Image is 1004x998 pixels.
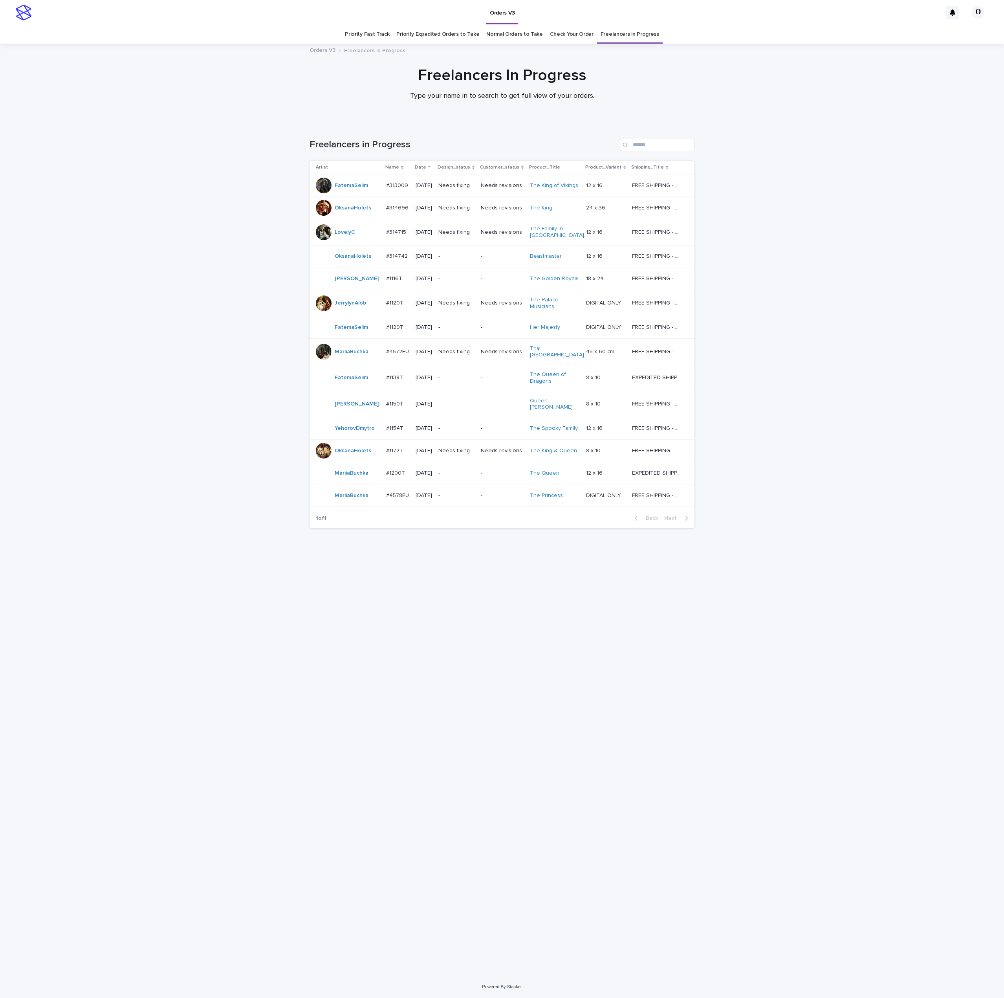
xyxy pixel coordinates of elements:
[335,300,366,306] a: JerrylynAlob
[310,484,694,507] tr: MariiaBuchka #4578EU#4578EU [DATE]--The Princess DIGITAL ONLYDIGITAL ONLY FREE SHIPPING - preview...
[438,349,475,355] p: Needs fixing
[482,984,522,989] a: Powered By Stacker
[628,515,661,522] button: Back
[530,448,577,454] a: The King & Queen
[481,349,524,355] p: Needs revisions
[335,425,375,432] a: YehorovDmytro
[335,253,371,260] a: OksanaHolets
[530,470,559,477] a: The Queen
[632,274,683,282] p: FREE SHIPPING - preview in 1-2 business days, after your approval delivery will take 5-10 b.d.
[416,182,432,189] p: [DATE]
[310,462,694,484] tr: MariiaBuchka #1200T#1200T [DATE]--The Queen 12 x 1612 x 16 EXPEDITED SHIPPING - preview in 1 busi...
[386,227,408,236] p: #314715
[438,492,475,499] p: -
[386,323,405,331] p: #1129T
[335,448,371,454] a: OksanaHolets
[416,448,432,454] p: [DATE]
[386,203,410,211] p: #314696
[586,347,616,355] p: 45 x 60 cm
[530,226,584,239] a: The Family in [GEOGRAPHIC_DATA]
[481,229,524,236] p: Needs revisions
[632,298,683,306] p: FREE SHIPPING - preview in 1-2 business days, after your approval delivery will take 5-10 b.d.
[530,253,562,260] a: Beastmaster
[486,25,543,44] a: Normal Orders to Take
[416,425,432,432] p: [DATE]
[386,274,404,282] p: #1116T
[481,470,524,477] p: -
[396,25,479,44] a: Priority Expedited Orders to Take
[438,401,475,407] p: -
[438,374,475,381] p: -
[438,205,475,211] p: Needs fixing
[632,446,683,454] p: FREE SHIPPING - preview in 1-2 business days, after your approval delivery will take 5-10 b.d.
[481,448,524,454] p: Needs revisions
[438,324,475,331] p: -
[438,253,475,260] p: -
[481,425,524,432] p: -
[530,205,552,211] a: The King
[586,373,602,381] p: 8 x 10
[310,174,694,197] tr: FatemaSelim #313009#313009 [DATE]Needs fixingNeeds revisionsThe King of Vikings 12 x 1612 x 16 FR...
[335,470,368,477] a: MariiaBuchka
[335,492,368,499] a: MariiaBuchka
[386,251,409,260] p: #314742
[416,229,432,236] p: [DATE]
[438,182,475,189] p: Needs fixing
[415,163,426,172] p: Date
[530,324,560,331] a: Her Majesty
[438,300,475,306] p: Needs fixing
[310,197,694,219] tr: OksanaHolets #314696#314696 [DATE]Needs fixingNeeds revisionsThe King 24 x 3624 x 36 FREE SHIPPIN...
[345,25,389,44] a: Priority Fast Track
[310,290,694,316] tr: JerrylynAlob #1120T#1120T [DATE]Needs fixingNeeds revisionsThe Palace Musicians DIGITAL ONLYDIGIT...
[586,227,604,236] p: 12 x 16
[386,298,405,306] p: #1120T
[530,345,584,358] a: The [GEOGRAPHIC_DATA]
[530,398,579,411] a: Queen [PERSON_NAME]
[481,253,524,260] p: -
[344,46,405,54] p: Freelancers in Progress
[438,425,475,432] p: -
[416,205,432,211] p: [DATE]
[530,275,579,282] a: The Golden Royals
[386,373,405,381] p: #1138T
[335,182,368,189] a: FatemaSelim
[386,399,405,407] p: #1150T
[386,446,405,454] p: #1172T
[416,401,432,407] p: [DATE]
[310,417,694,440] tr: YehorovDmytro #1154T#1154T [DATE]--The Spooky Family 12 x 1612 x 16 FREE SHIPPING - preview in 1-...
[335,229,355,236] a: LovelyC
[416,374,432,381] p: [DATE]
[481,324,524,331] p: -
[661,515,694,522] button: Next
[586,298,623,306] p: DIGITAL ONLY
[586,251,604,260] p: 12 x 16
[316,163,328,172] p: Artist
[386,491,410,499] p: #4578EU
[416,349,432,355] p: [DATE]
[972,6,984,19] div: О
[481,182,524,189] p: Needs revisions
[586,446,602,454] p: 8 x 10
[480,163,519,172] p: Customer_status
[632,181,683,189] p: FREE SHIPPING - preview in 1-2 business days, after your approval delivery will take 5-10 b.d.
[310,66,694,85] h1: Freelancers In Progress
[438,163,470,172] p: Design_status
[310,339,694,365] tr: MariiaBuchka #4572EU#4572EU [DATE]Needs fixingNeeds revisionsThe [GEOGRAPHIC_DATA] 45 x 60 cm45 x...
[310,245,694,268] tr: OksanaHolets #314742#314742 [DATE]--Beastmaster 12 x 1612 x 16 FREE SHIPPING - preview in 1-2 bus...
[335,275,379,282] a: [PERSON_NAME]
[664,516,682,521] span: Next
[586,399,602,407] p: 8 x 10
[632,468,683,477] p: EXPEDITED SHIPPING - preview in 1 business day; delivery up to 5 business days after your approval.
[481,374,524,381] p: -
[416,275,432,282] p: [DATE]
[335,349,368,355] a: MariiaBuchka
[438,448,475,454] p: Needs fixing
[585,163,621,172] p: Product_Variant
[481,492,524,499] p: -
[310,139,617,150] h1: Freelancers in Progress
[632,203,683,211] p: FREE SHIPPING - preview in 1-2 business days, after your approval delivery will take 5-10 b.d.
[481,275,524,282] p: -
[586,323,623,331] p: DIGITAL ONLY
[530,371,579,385] a: The Queen of Dragons
[530,425,578,432] a: The Spooky Family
